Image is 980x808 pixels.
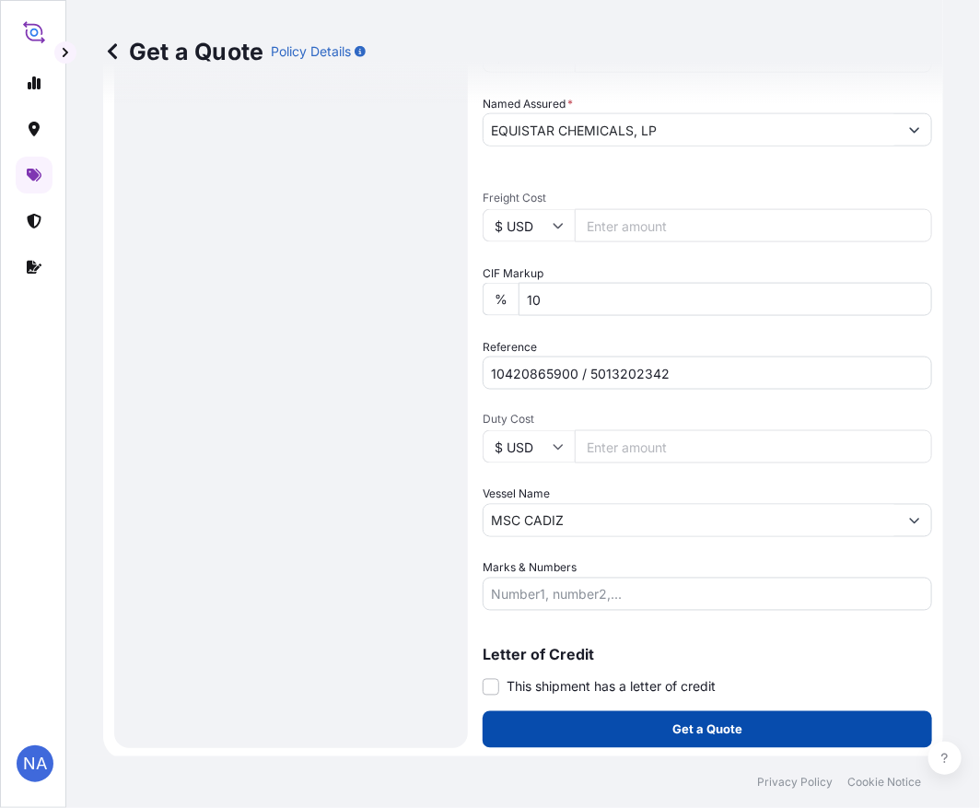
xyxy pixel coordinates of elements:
[483,264,543,283] label: CIF Markup
[757,775,833,790] a: Privacy Policy
[484,504,898,537] input: Type to search vessel name or IMO
[23,755,47,773] span: NA
[575,430,932,463] input: Enter amount
[103,37,263,66] p: Get a Quote
[483,486,550,504] label: Vessel Name
[483,578,932,611] input: Number1, number2,...
[483,283,519,316] div: %
[271,42,351,61] p: Policy Details
[483,412,932,427] span: Duty Cost
[898,113,931,146] button: Show suggestions
[672,720,742,739] p: Get a Quote
[484,113,898,146] input: Full name
[483,191,932,205] span: Freight Cost
[483,357,932,390] input: Your internal reference
[483,648,932,662] p: Letter of Credit
[483,559,577,578] label: Marks & Numbers
[847,775,921,790] a: Cookie Notice
[483,338,537,357] label: Reference
[483,95,573,113] label: Named Assured
[575,209,932,242] input: Enter amount
[898,504,931,537] button: Show suggestions
[507,678,716,697] span: This shipment has a letter of credit
[483,711,932,748] button: Get a Quote
[519,283,932,316] input: Enter percentage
